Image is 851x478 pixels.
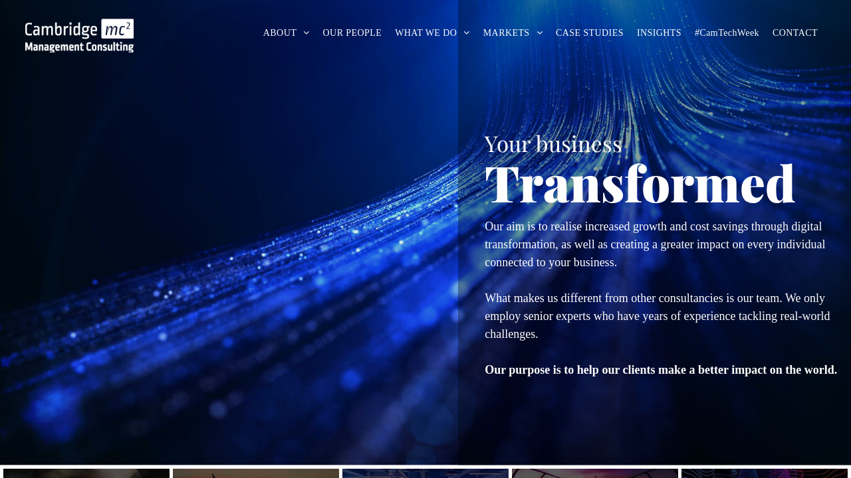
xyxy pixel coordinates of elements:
span: Your business [485,128,622,157]
strong: Our purpose is to help our clients make a better impact on the world. [485,363,837,376]
a: #CamTechWeek [688,23,766,43]
a: CONTACT [766,23,824,43]
a: ABOUT [257,23,316,43]
img: Cambridge MC Logo [25,19,134,52]
a: CASE STUDIES [549,23,630,43]
a: OUR PEOPLE [316,23,389,43]
span: Transformed [485,149,796,215]
span: What makes us different from other consultancies is our team. We only employ senior experts who h... [485,291,830,341]
span: Our aim is to realise increased growth and cost savings through digital transformation, as well a... [485,220,825,269]
a: WHAT WE DO [388,23,477,43]
a: INSIGHTS [630,23,688,43]
a: MARKETS [477,23,549,43]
